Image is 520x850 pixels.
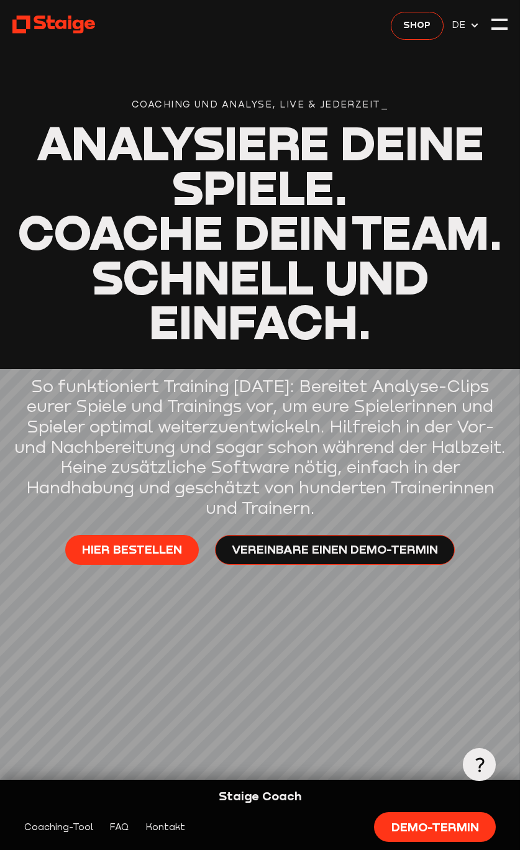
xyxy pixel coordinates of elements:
[374,812,495,842] a: Demo-Termin
[215,535,455,565] a: Vereinbare einen Demo-Termin
[24,788,495,804] div: Staige Coach
[82,541,182,557] span: Hier bestellen
[403,18,431,32] span: Shop
[391,12,444,40] a: Shop
[65,535,199,565] a: Hier bestellen
[18,114,503,350] span: Analysiere deine Spiele. Coache dein Team. Schnell und Einfach.
[109,820,129,834] a: FAQ
[12,377,508,519] p: So funktioniert Training [DATE]: Bereitet Analyse-Clips eurer Spiele und Trainings vor, um eure S...
[12,98,508,112] div: Coaching und Analyse, Live & Jederzeit_
[452,18,470,32] span: DE
[232,541,438,557] span: Vereinbare einen Demo-Termin
[24,820,93,834] a: Coaching-Tool
[145,820,185,834] a: Kontakt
